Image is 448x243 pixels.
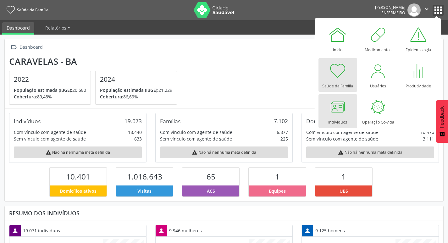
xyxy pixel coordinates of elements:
a: Medicamentos [359,22,397,56]
a: Saúde da Família [318,58,357,92]
div: Com vínculo com agente de saúde [160,129,232,135]
span: 10.401 [66,171,90,182]
div: Indivíduos [14,118,41,124]
a: Indivíduos [318,94,357,128]
span: Cobertura: [100,94,123,100]
div: Dashboard [18,43,44,52]
a: Produtividade [399,58,438,92]
a: Relatórios [41,22,75,33]
span: 1 [341,171,346,182]
span: Visitas [137,188,152,194]
span: Feedback [439,106,445,128]
i: person [158,227,165,234]
div: Com vínculo com agente de saúde [306,129,379,135]
p: 21.229 [100,87,172,93]
span: ACS [207,188,215,194]
div: 18.440 [128,129,142,135]
a:  Dashboard [9,43,44,52]
h4: 2024 [100,75,172,83]
a: Início [318,22,357,56]
div: 7.102 [274,118,288,124]
div: Não há nenhuma meta definida [14,146,142,158]
img: img [407,3,421,17]
p: 89,43% [14,93,86,100]
div: Domicílios [306,118,332,124]
div: Sem vínculo com agente de saúde [160,135,232,142]
button:  [421,3,433,17]
i:  [9,43,18,52]
p: 20.580 [14,87,86,93]
h4: 2022 [14,75,86,83]
i: person [304,227,311,234]
div: Caravelas - BA [9,56,181,67]
span: 65 [207,171,215,182]
button: apps [433,5,444,16]
div: [PERSON_NAME] [375,5,405,10]
div: Sem vínculo com agente de saúde [14,135,86,142]
a: Saúde da Família [4,5,48,15]
i: warning [192,150,197,155]
span: Enfermeiro [381,10,405,15]
a: Epidemiologia [399,22,438,56]
div: 633 [134,135,142,142]
span: Equipes [269,188,286,194]
span: 1 [275,171,279,182]
span: População estimada (IBGE): [14,87,72,93]
a: Usuários [359,58,397,92]
div: Sem vínculo com agente de saúde [306,135,378,142]
div: 3.111 [423,135,434,142]
span: UBS [340,188,348,194]
div: 9.125 homens [313,225,347,236]
i: warning [46,150,51,155]
span: Cobertura: [14,94,37,100]
div: Resumo dos indivíduos [9,210,439,217]
div: 9.946 mulheres [167,225,204,236]
div: 6.877 [277,129,288,135]
span: 1.016.643 [127,171,162,182]
i: warning [338,150,344,155]
i:  [423,6,430,13]
div: Com vínculo com agente de saúde [14,129,86,135]
div: 10.470 [420,129,434,135]
div: 225 [280,135,288,142]
span: População estimada (IBGE): [100,87,158,93]
a: Dashboard [2,22,34,35]
span: Relatórios [45,25,66,31]
div: Não há nenhuma meta definida [160,146,288,158]
div: Famílias [160,118,180,124]
span: Saúde da Família [17,7,48,13]
div: Não há nenhuma meta definida [306,146,434,158]
div: 19.073 [124,118,142,124]
button: Feedback - Mostrar pesquisa [436,100,448,143]
a: Operação Co-vida [359,94,397,128]
p: 86,69% [100,93,172,100]
div: 19.071 indivíduos [21,225,62,236]
span: Domicílios ativos [60,188,97,194]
